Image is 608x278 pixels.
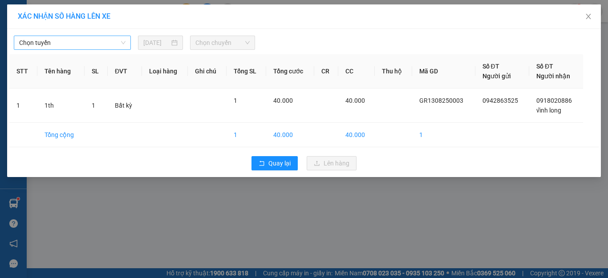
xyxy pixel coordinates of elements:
input: 13/08/2025 [143,38,169,48]
th: STT [9,54,37,89]
th: Tên hàng [37,54,85,89]
th: ĐVT [108,54,142,89]
span: Chọn chuyến [195,36,250,49]
button: Close [576,4,601,29]
span: environment [51,21,58,28]
span: Người nhận [536,73,570,80]
span: 1 [234,97,237,104]
td: Tổng cộng [37,123,85,147]
span: XÁC NHẬN SỐ HÀNG LÊN XE [18,12,110,20]
td: Bất kỳ [108,89,142,123]
b: GỬI : VP Giá Rai [4,66,91,81]
th: CC [338,54,375,89]
th: Loại hàng [142,54,188,89]
th: Thu hộ [375,54,412,89]
b: TRÍ NHÂN [51,6,96,17]
span: phone [51,44,58,51]
li: 0983 44 7777 [4,42,170,53]
th: CR [314,54,338,89]
span: rollback [259,160,265,167]
li: [STREET_ADDRESS][PERSON_NAME] [4,20,170,42]
span: vĩnh long [536,107,561,114]
span: 0942863525 [482,97,518,104]
span: Quay lại [268,158,291,168]
span: 1 [92,102,95,109]
button: rollbackQuay lại [251,156,298,170]
td: 1 [227,123,267,147]
span: 0918020886 [536,97,572,104]
span: GR1308250003 [419,97,463,104]
th: Tổng SL [227,54,267,89]
th: Ghi chú [188,54,227,89]
td: 1th [37,89,85,123]
span: Số ĐT [536,63,553,70]
th: Tổng cước [266,54,314,89]
td: 40.000 [266,123,314,147]
button: uploadLên hàng [307,156,357,170]
td: 40.000 [338,123,375,147]
th: SL [85,54,108,89]
span: Người gửi [482,73,511,80]
th: Mã GD [412,54,475,89]
td: 1 [9,89,37,123]
span: Chọn tuyến [19,36,126,49]
span: close [585,13,592,20]
span: 40.000 [345,97,365,104]
span: 40.000 [273,97,293,104]
span: Số ĐT [482,63,499,70]
td: 1 [412,123,475,147]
